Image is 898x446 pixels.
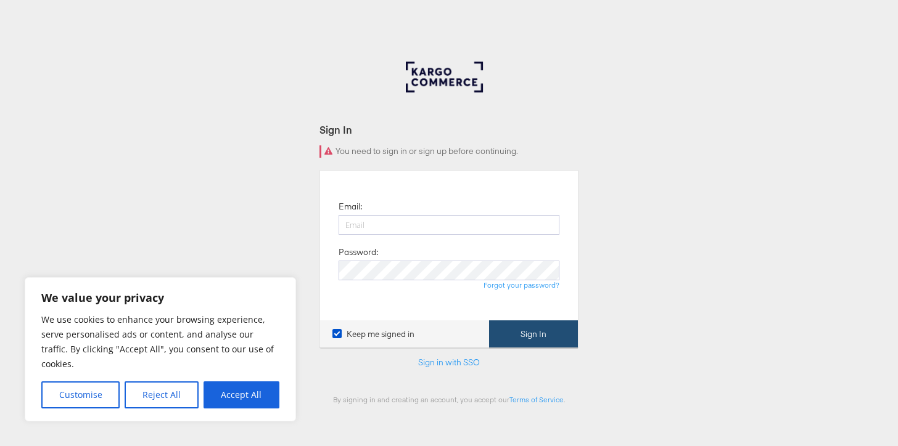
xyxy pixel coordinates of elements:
[319,145,579,158] div: You need to sign in or sign up before continuing.
[319,395,579,404] div: By signing in and creating an account, you accept our .
[41,290,279,305] p: We value your privacy
[489,320,578,348] button: Sign In
[339,201,362,213] label: Email:
[509,395,564,404] a: Terms of Service
[484,280,559,290] a: Forgot your password?
[41,381,120,408] button: Customise
[41,312,279,371] p: We use cookies to enhance your browsing experience, serve personalised ads or content, and analys...
[418,357,480,368] a: Sign in with SSO
[339,246,378,258] label: Password:
[319,123,579,137] div: Sign In
[204,381,279,408] button: Accept All
[125,381,198,408] button: Reject All
[25,277,296,421] div: We value your privacy
[332,328,414,340] label: Keep me signed in
[339,215,559,235] input: Email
